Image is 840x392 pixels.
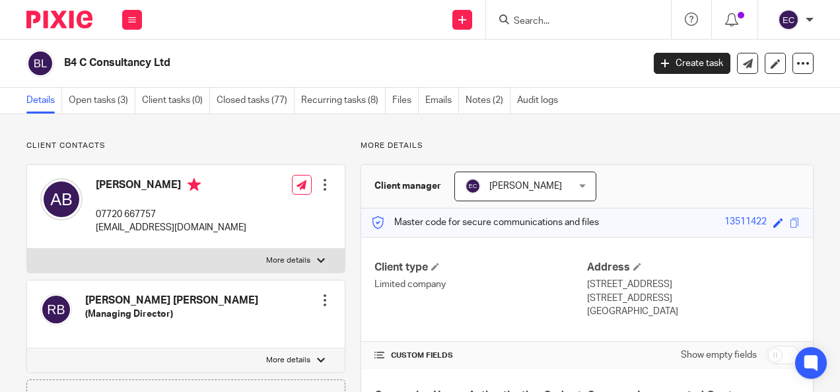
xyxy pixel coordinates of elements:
p: [STREET_ADDRESS] [587,278,800,291]
p: More details [361,141,814,151]
h4: CUSTOM FIELDS [374,350,587,361]
label: Show empty fields [681,348,757,362]
img: svg%3E [26,49,54,77]
p: More details [266,355,310,366]
a: Emails [425,88,459,114]
p: Client contacts [26,141,345,151]
a: Closed tasks (77) [217,88,295,114]
a: Files [392,88,419,114]
p: 07720 667757 [96,208,246,221]
img: svg%3E [465,178,481,194]
img: Pixie [26,11,92,28]
img: svg%3E [40,294,72,325]
span: [PERSON_NAME] [489,181,562,191]
h4: [PERSON_NAME] [96,178,246,195]
input: Search [512,16,631,28]
h3: Client manager [374,180,441,193]
p: Limited company [374,278,587,291]
h4: Client type [374,261,587,275]
p: More details [266,255,310,266]
a: Recurring tasks (8) [301,88,386,114]
i: Primary [188,178,201,191]
h4: Address [587,261,800,275]
h2: B4 C Consultancy Ltd [64,56,520,70]
p: [STREET_ADDRESS] [587,292,800,305]
p: [EMAIL_ADDRESS][DOMAIN_NAME] [96,221,246,234]
a: Details [26,88,62,114]
a: Audit logs [517,88,565,114]
p: Master code for secure communications and files [371,216,599,229]
a: Client tasks (0) [142,88,210,114]
p: [GEOGRAPHIC_DATA] [587,305,800,318]
div: 13511422 [724,215,767,230]
img: svg%3E [778,9,799,30]
a: Notes (2) [466,88,510,114]
img: svg%3E [40,178,83,220]
a: Create task [654,53,730,74]
h4: [PERSON_NAME] [PERSON_NAME] [85,294,258,308]
a: Open tasks (3) [69,88,135,114]
h5: (Managing Director) [85,308,258,321]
